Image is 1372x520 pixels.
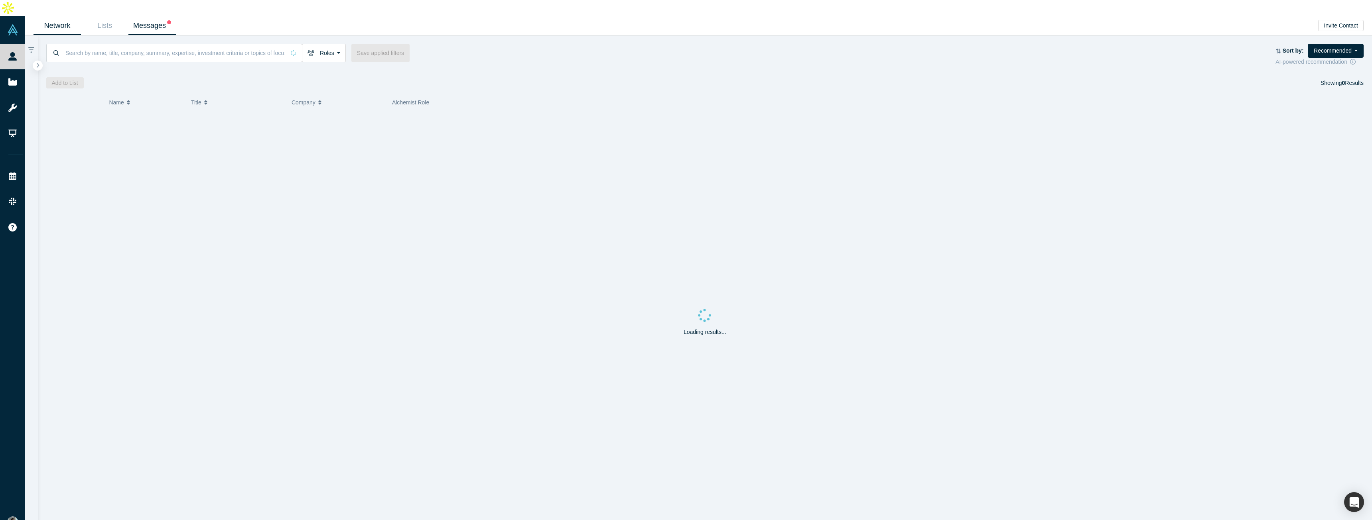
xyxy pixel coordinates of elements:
button: Title [191,94,283,111]
span: Company [292,94,315,111]
button: Save applied filters [351,44,410,62]
button: Add to List [46,77,84,88]
span: Name [109,94,124,111]
button: Recommended [1308,44,1364,58]
button: Invite Contact [1318,20,1364,31]
a: Lists [81,16,128,35]
div: Showing [1321,77,1364,88]
a: Network [34,16,81,35]
a: Messages [128,16,176,35]
button: Name [109,94,183,111]
button: Company [292,94,384,111]
input: Search by name, title, company, summary, expertise, investment criteria or topics of focus [65,43,285,62]
span: Alchemist Role [392,99,429,106]
p: Loading results... [684,328,726,336]
span: Title [191,94,201,111]
strong: 0 [1342,80,1345,86]
strong: Sort by: [1283,47,1304,54]
button: Roles [302,44,346,62]
div: AI-powered recommendation [1275,58,1364,66]
img: Alchemist Vault Logo [7,24,18,35]
span: Results [1342,80,1364,86]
